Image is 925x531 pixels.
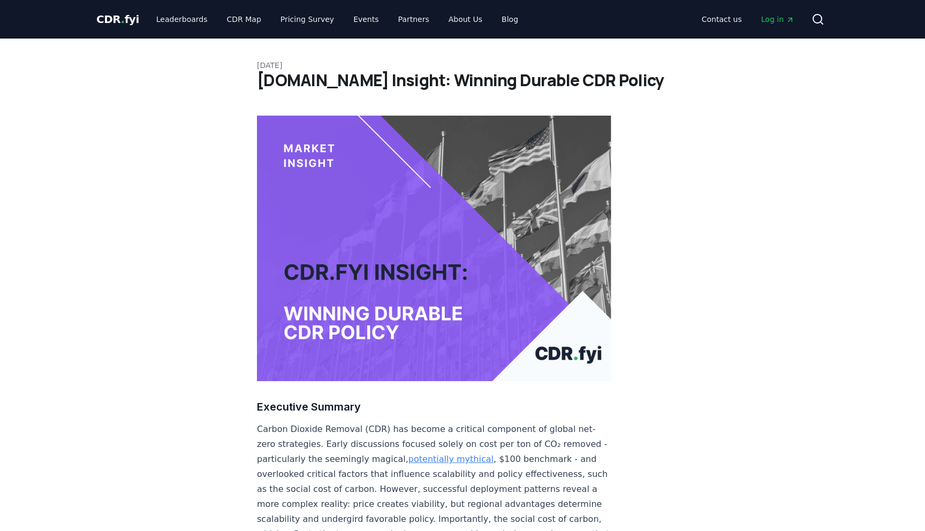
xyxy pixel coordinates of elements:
[345,10,387,29] a: Events
[257,60,668,71] p: [DATE]
[121,13,125,26] span: .
[390,10,438,29] a: Partners
[440,10,491,29] a: About Us
[693,10,750,29] a: Contact us
[408,454,494,464] a: potentially mythical
[257,116,611,381] img: blog post image
[257,71,668,90] h1: [DOMAIN_NAME] Insight: Winning Durable CDR Policy
[761,14,794,25] span: Log in
[272,10,343,29] a: Pricing Survey
[753,10,803,29] a: Log in
[96,13,139,26] span: CDR fyi
[148,10,527,29] nav: Main
[96,12,139,27] a: CDR.fyi
[493,10,527,29] a: Blog
[693,10,803,29] nav: Main
[257,398,611,415] h3: Executive Summary
[148,10,216,29] a: Leaderboards
[218,10,270,29] a: CDR Map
